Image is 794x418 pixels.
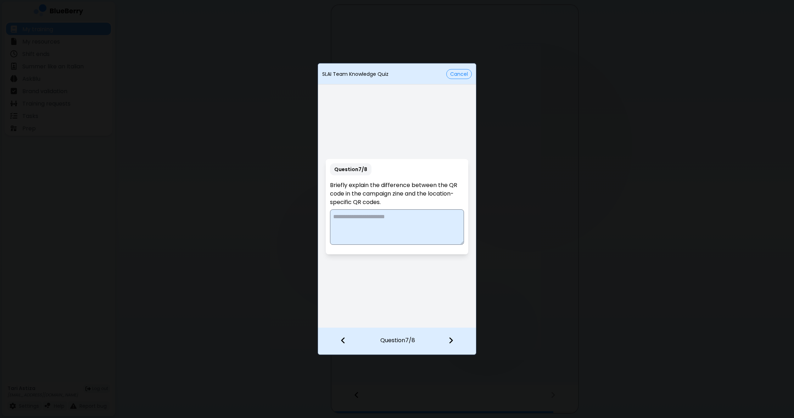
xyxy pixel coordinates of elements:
[448,337,453,344] img: file icon
[446,69,472,79] button: Cancel
[322,71,388,77] p: SLAI Team Knowledge Quiz
[330,163,371,175] p: Question 7 / 8
[341,337,346,344] img: file icon
[380,328,415,345] p: Question 7 / 8
[330,181,464,207] p: Briefly explain the difference between the QR code in the campaign zine and the location-specific...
